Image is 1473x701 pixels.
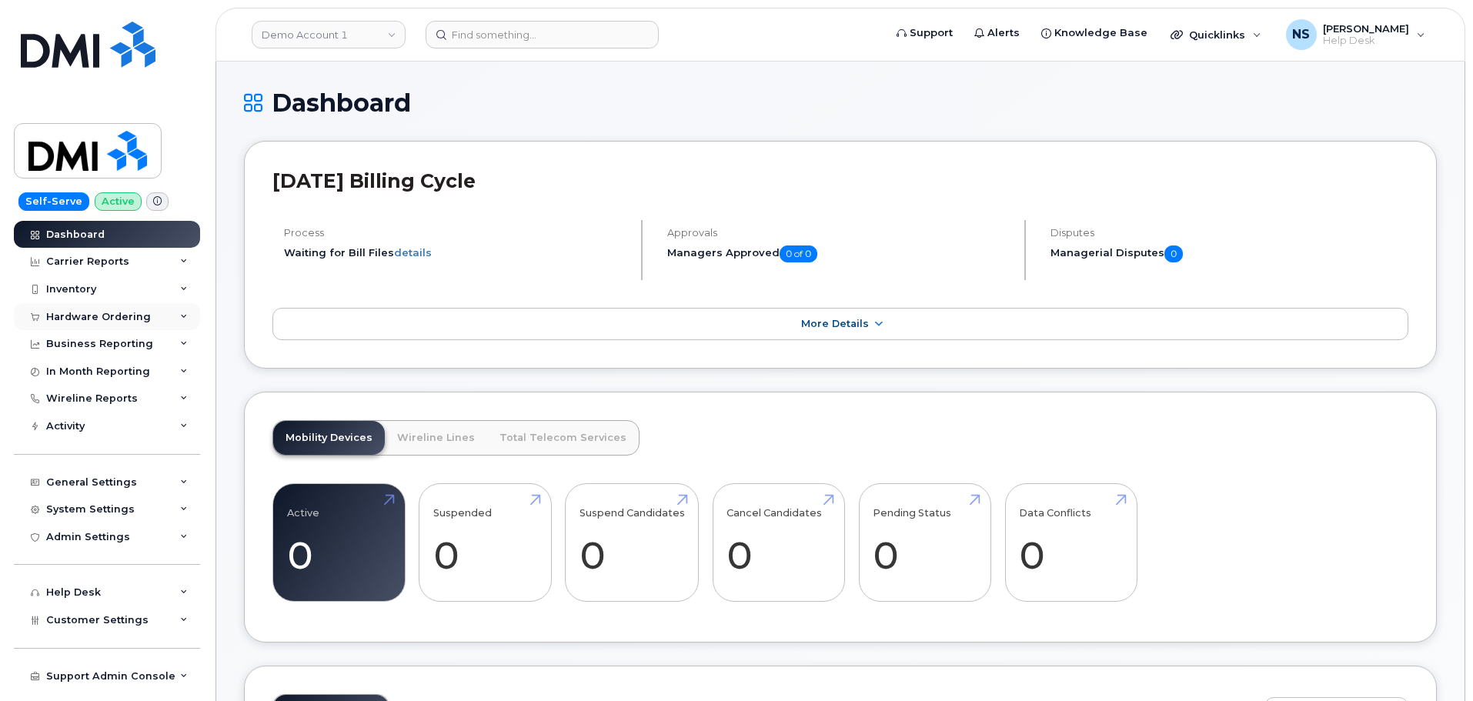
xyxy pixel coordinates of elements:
h2: [DATE] Billing Cycle [272,169,1408,192]
a: Suspended 0 [433,492,537,593]
h5: Managerial Disputes [1050,245,1408,262]
a: Pending Status 0 [873,492,977,593]
h5: Managers Approved [667,245,1011,262]
h1: Dashboard [244,89,1437,116]
span: 0 of 0 [780,245,817,262]
span: More Details [801,318,869,329]
span: 0 [1164,245,1183,262]
h4: Process [284,227,628,239]
li: Waiting for Bill Files [284,245,628,260]
a: Mobility Devices [273,421,385,455]
a: Suspend Candidates 0 [580,492,685,593]
h4: Disputes [1050,227,1408,239]
a: Wireline Lines [385,421,487,455]
a: Active 0 [287,492,391,593]
a: Data Conflicts 0 [1019,492,1123,593]
a: details [394,246,432,259]
a: Total Telecom Services [487,421,639,455]
a: Cancel Candidates 0 [726,492,830,593]
h4: Approvals [667,227,1011,239]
